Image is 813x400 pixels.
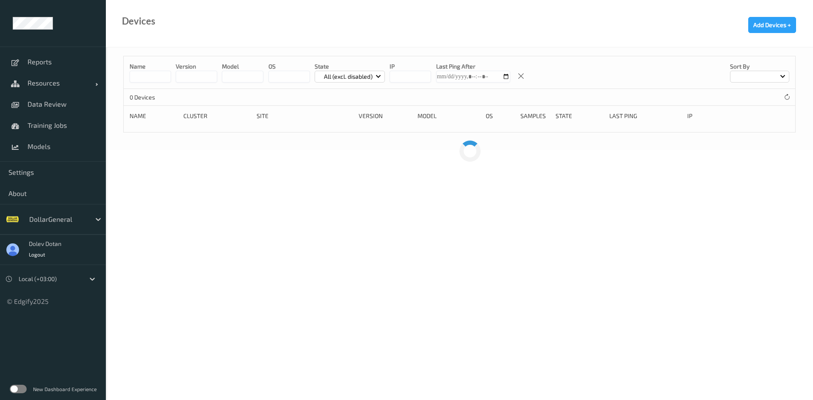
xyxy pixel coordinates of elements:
[687,112,745,120] div: ip
[520,112,549,120] div: Samples
[268,62,310,71] p: OS
[257,112,353,120] div: Site
[183,112,251,120] div: Cluster
[486,112,514,120] div: OS
[609,112,681,120] div: Last Ping
[122,17,155,25] div: Devices
[315,62,385,71] p: State
[556,112,603,120] div: State
[176,62,217,71] p: version
[130,112,177,120] div: Name
[321,72,376,81] p: All (excl. disabled)
[222,62,263,71] p: model
[418,112,480,120] div: Model
[130,62,171,71] p: Name
[730,62,789,71] p: Sort by
[436,62,510,71] p: Last Ping After
[390,62,431,71] p: IP
[748,17,796,33] button: Add Devices +
[359,112,412,120] div: version
[130,93,193,102] p: 0 Devices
